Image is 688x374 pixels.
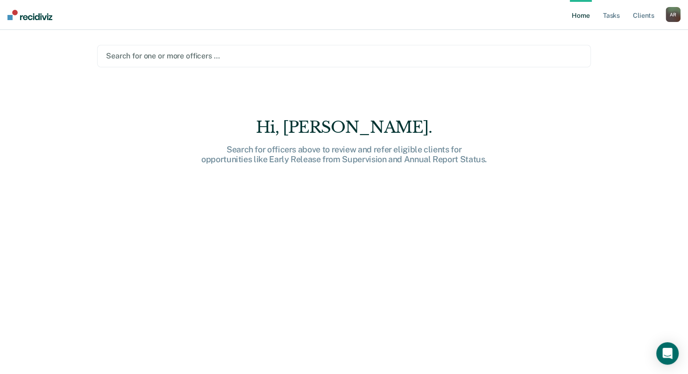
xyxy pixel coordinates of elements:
div: Hi, [PERSON_NAME]. [195,118,494,137]
div: Open Intercom Messenger [656,342,679,365]
div: Search for officers above to review and refer eligible clients for opportunities like Early Relea... [195,144,494,165]
img: Recidiviz [7,10,52,20]
div: A R [666,7,681,22]
button: AR [666,7,681,22]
